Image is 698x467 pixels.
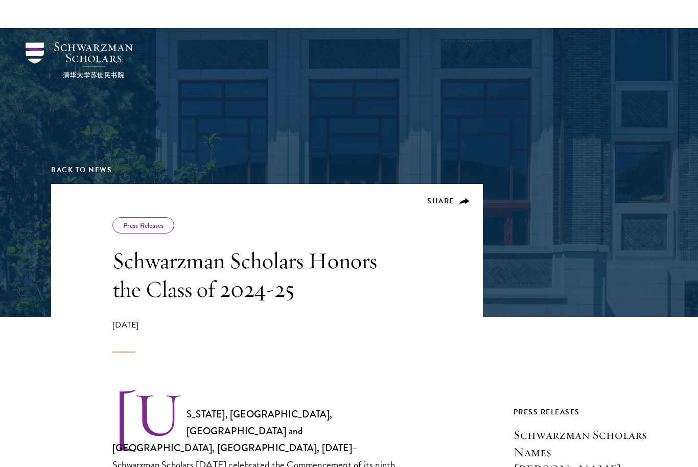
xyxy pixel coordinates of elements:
[112,407,352,455] strong: [US_STATE], [GEOGRAPHIC_DATA], [GEOGRAPHIC_DATA] and [GEOGRAPHIC_DATA], [GEOGRAPHIC_DATA], [DATE]
[112,319,404,353] div: [DATE]
[112,246,404,303] h1: Schwarzman Scholars Honors the Class of 2024-25
[514,406,647,418] div: Press Releases
[26,42,133,78] img: Schwarzman Scholars
[427,197,470,206] button: Share
[123,220,164,230] a: Press Releases
[427,196,454,206] span: Share
[51,165,112,175] a: Back to News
